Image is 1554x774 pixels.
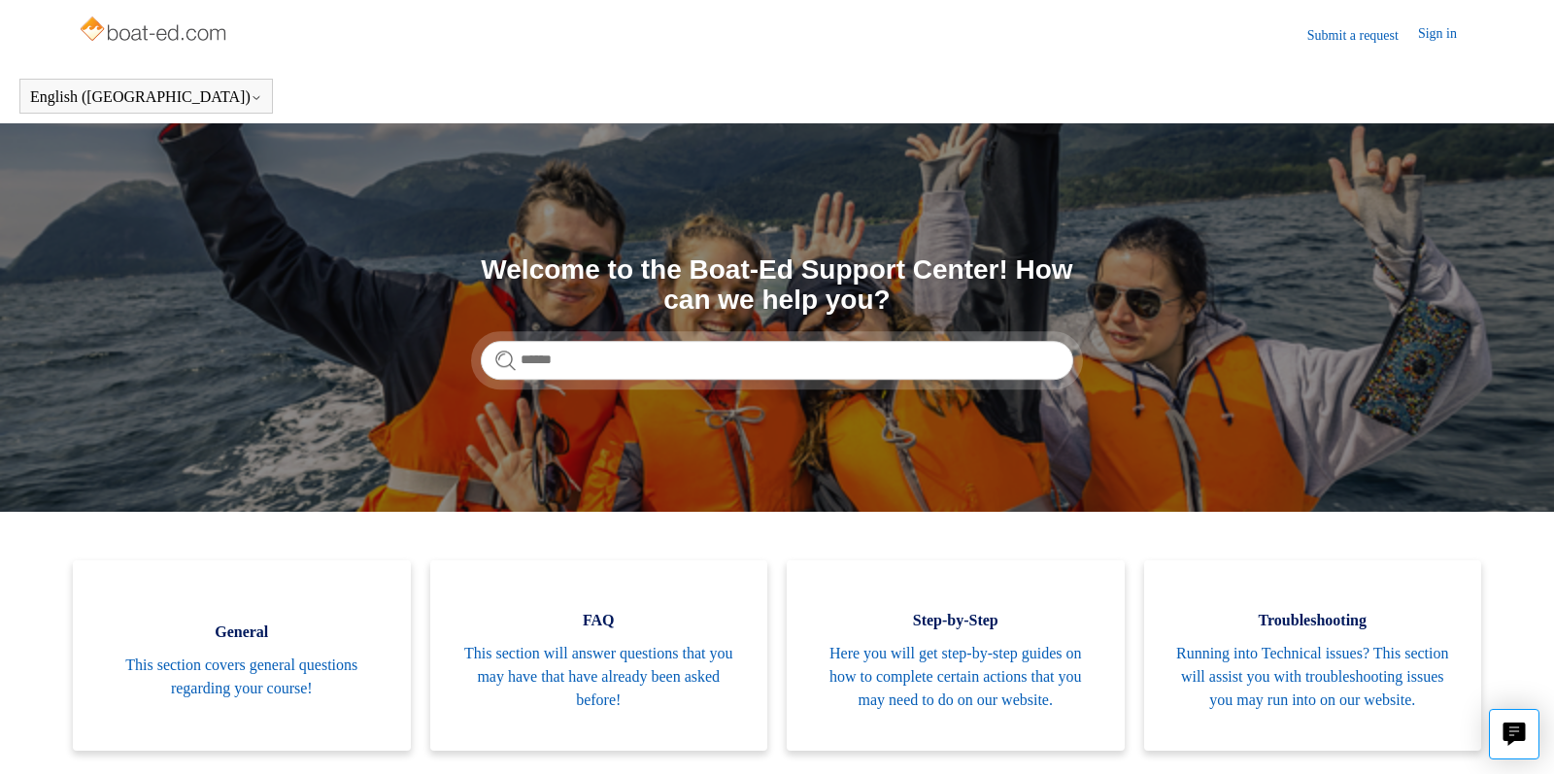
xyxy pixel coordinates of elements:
span: FAQ [459,609,739,632]
h1: Welcome to the Boat-Ed Support Center! How can we help you? [481,255,1073,316]
a: Sign in [1418,23,1476,47]
a: General This section covers general questions regarding your course! [73,560,411,751]
a: FAQ This section will answer questions that you may have that have already been asked before! [430,560,768,751]
span: Here you will get step-by-step guides on how to complete certain actions that you may need to do ... [816,642,1096,712]
span: General [102,621,382,644]
span: This section covers general questions regarding your course! [102,654,382,700]
span: Running into Technical issues? This section will assist you with troubleshooting issues you may r... [1173,642,1453,712]
button: Live chat [1489,709,1539,759]
span: Step-by-Step [816,609,1096,632]
a: Submit a request [1307,25,1418,46]
a: Troubleshooting Running into Technical issues? This section will assist you with troubleshooting ... [1144,560,1482,751]
span: This section will answer questions that you may have that have already been asked before! [459,642,739,712]
span: Troubleshooting [1173,609,1453,632]
input: Search [481,341,1073,380]
button: English ([GEOGRAPHIC_DATA]) [30,88,262,106]
img: Boat-Ed Help Center home page [78,12,232,50]
a: Step-by-Step Here you will get step-by-step guides on how to complete certain actions that you ma... [787,560,1125,751]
